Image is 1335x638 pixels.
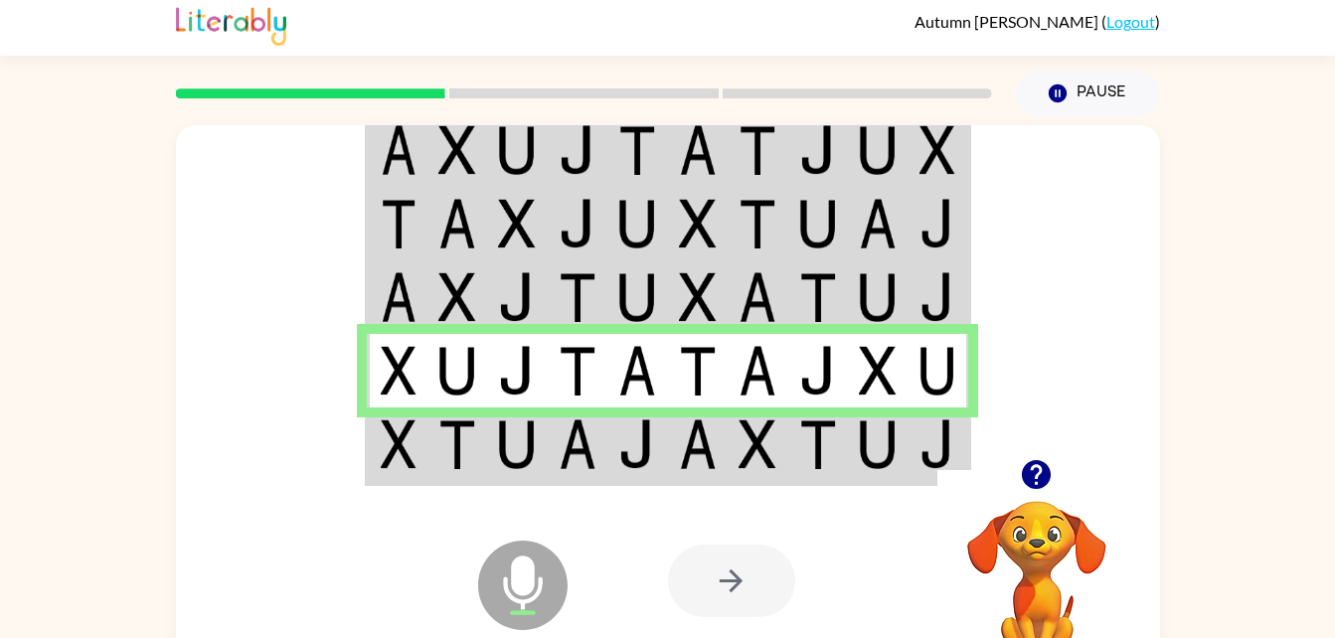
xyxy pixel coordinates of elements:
img: x [679,272,717,322]
img: t [559,272,596,322]
img: u [618,199,656,248]
img: Literably [176,2,286,46]
img: x [381,419,417,469]
img: u [799,199,837,248]
img: j [618,419,656,469]
img: j [919,419,955,469]
img: j [799,346,837,396]
span: Autumn [PERSON_NAME] [915,12,1101,31]
img: j [498,346,536,396]
img: a [559,419,596,469]
img: u [919,346,955,396]
img: t [679,346,717,396]
img: a [381,272,417,322]
img: t [559,346,596,396]
img: j [919,199,955,248]
img: u [498,125,536,175]
img: u [859,419,897,469]
img: a [859,199,897,248]
img: j [559,199,596,248]
img: x [739,419,776,469]
img: j [919,272,955,322]
img: a [679,125,717,175]
img: j [498,272,536,322]
img: u [498,419,536,469]
a: Logout [1106,12,1155,31]
img: x [859,346,897,396]
img: x [498,199,536,248]
img: x [919,125,955,175]
img: u [438,346,476,396]
img: t [618,125,656,175]
img: a [381,125,417,175]
img: a [679,419,717,469]
img: t [799,272,837,322]
img: t [438,419,476,469]
img: j [799,125,837,175]
img: t [799,419,837,469]
img: x [679,199,717,248]
img: x [381,346,417,396]
div: ( ) [915,12,1160,31]
img: t [381,199,417,248]
img: a [739,272,776,322]
img: a [739,346,776,396]
button: Pause [1016,71,1160,116]
img: a [618,346,656,396]
img: t [739,199,776,248]
img: a [438,199,476,248]
img: t [739,125,776,175]
img: j [559,125,596,175]
img: u [859,125,897,175]
img: x [438,272,476,322]
img: u [618,272,656,322]
img: x [438,125,476,175]
img: u [859,272,897,322]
